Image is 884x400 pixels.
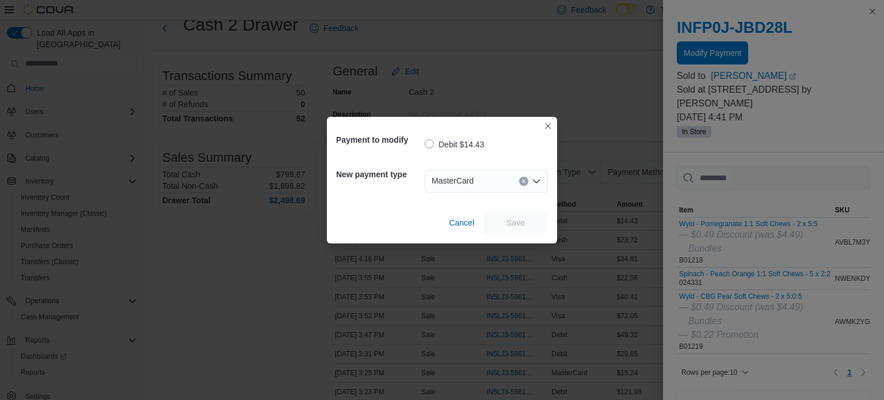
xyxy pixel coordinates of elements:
button: Open list of options [532,177,541,186]
button: Clear input [519,177,528,186]
h5: Payment to modify [336,128,422,151]
button: Closes this modal window [541,119,555,133]
label: Debit $14.43 [425,138,484,151]
button: Cancel [444,211,479,234]
span: Cancel [449,217,474,228]
input: Accessible screen reader label [478,174,479,188]
button: Save [483,211,548,234]
span: MasterCard [432,174,474,188]
span: Save [506,217,525,228]
h5: New payment type [336,163,422,186]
